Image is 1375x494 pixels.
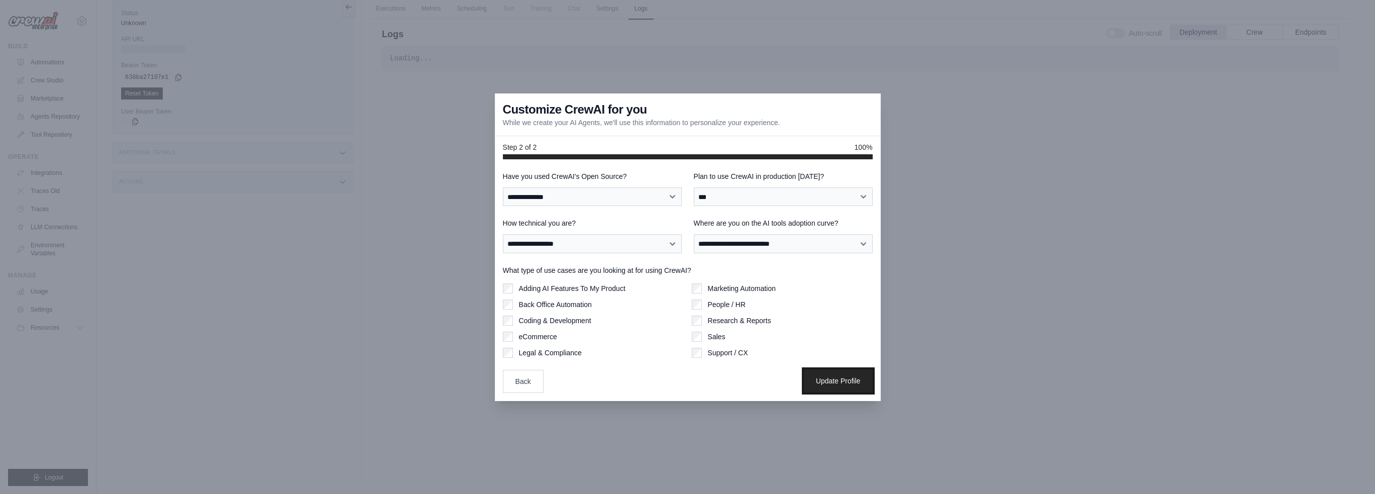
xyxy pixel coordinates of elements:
[519,316,591,326] label: Coding & Development
[519,300,592,310] label: Back Office Automation
[503,118,780,128] p: While we create your AI Agents, we'll use this information to personalize your experience.
[708,348,748,358] label: Support / CX
[708,316,771,326] label: Research & Reports
[694,218,873,228] label: Where are you on the AI tools adoption curve?
[519,283,625,293] label: Adding AI Features To My Product
[503,265,873,275] label: What type of use cases are you looking at for using CrewAI?
[855,142,873,152] span: 100%
[708,300,746,310] label: People / HR
[503,218,682,228] label: How technical you are?
[503,370,544,393] button: Back
[519,348,582,358] label: Legal & Compliance
[708,283,776,293] label: Marketing Automation
[519,332,557,342] label: eCommerce
[1325,446,1375,494] iframe: Chat Widget
[503,171,682,181] label: Have you used CrewAI's Open Source?
[503,142,537,152] span: Step 2 of 2
[804,369,873,392] button: Update Profile
[708,332,725,342] label: Sales
[503,102,647,118] h3: Customize CrewAI for you
[694,171,873,181] label: Plan to use CrewAI in production [DATE]?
